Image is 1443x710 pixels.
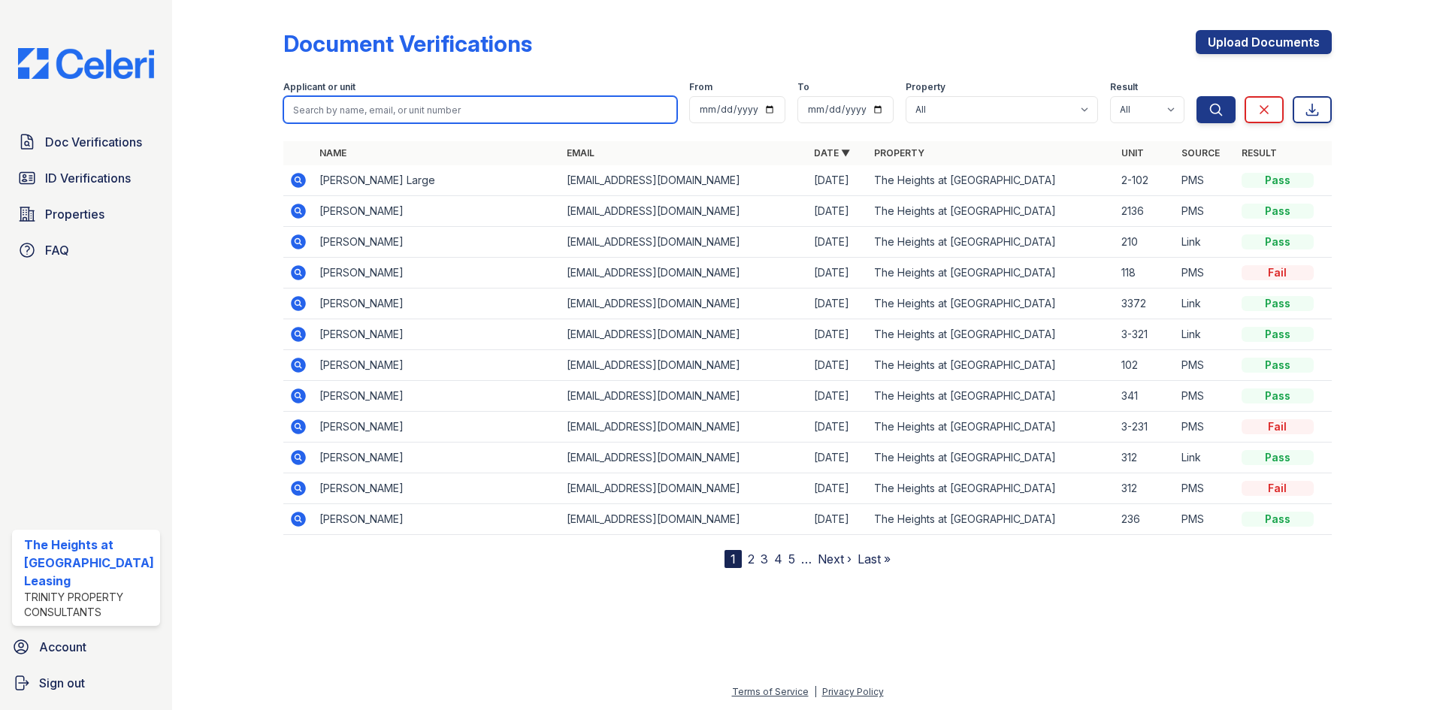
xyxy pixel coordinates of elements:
[45,241,69,259] span: FAQ
[1175,504,1236,535] td: PMS
[45,133,142,151] span: Doc Verifications
[1242,204,1314,219] div: Pass
[868,165,1115,196] td: The Heights at [GEOGRAPHIC_DATA]
[814,147,850,159] a: Date ▼
[822,686,884,697] a: Privacy Policy
[313,196,561,227] td: [PERSON_NAME]
[313,473,561,504] td: [PERSON_NAME]
[868,227,1115,258] td: The Heights at [GEOGRAPHIC_DATA]
[808,165,868,196] td: [DATE]
[313,289,561,319] td: [PERSON_NAME]
[725,550,742,568] div: 1
[1175,289,1236,319] td: Link
[6,632,166,662] a: Account
[1110,81,1138,93] label: Result
[39,674,85,692] span: Sign out
[1175,443,1236,473] td: Link
[6,668,166,698] a: Sign out
[1115,443,1175,473] td: 312
[561,473,808,504] td: [EMAIL_ADDRESS][DOMAIN_NAME]
[24,536,154,590] div: The Heights at [GEOGRAPHIC_DATA] Leasing
[561,196,808,227] td: [EMAIL_ADDRESS][DOMAIN_NAME]
[1115,258,1175,289] td: 118
[906,81,945,93] label: Property
[1242,296,1314,311] div: Pass
[561,412,808,443] td: [EMAIL_ADDRESS][DOMAIN_NAME]
[874,147,924,159] a: Property
[45,205,104,223] span: Properties
[1115,196,1175,227] td: 2136
[313,412,561,443] td: [PERSON_NAME]
[561,227,808,258] td: [EMAIL_ADDRESS][DOMAIN_NAME]
[45,169,131,187] span: ID Verifications
[1115,381,1175,412] td: 341
[319,147,346,159] a: Name
[814,686,817,697] div: |
[561,165,808,196] td: [EMAIL_ADDRESS][DOMAIN_NAME]
[313,350,561,381] td: [PERSON_NAME]
[1242,173,1314,188] div: Pass
[1242,265,1314,280] div: Fail
[1175,319,1236,350] td: Link
[808,258,868,289] td: [DATE]
[1121,147,1144,159] a: Unit
[561,381,808,412] td: [EMAIL_ADDRESS][DOMAIN_NAME]
[1242,450,1314,465] div: Pass
[808,504,868,535] td: [DATE]
[1181,147,1220,159] a: Source
[868,350,1115,381] td: The Heights at [GEOGRAPHIC_DATA]
[1175,350,1236,381] td: PMS
[1115,227,1175,258] td: 210
[561,443,808,473] td: [EMAIL_ADDRESS][DOMAIN_NAME]
[868,196,1115,227] td: The Heights at [GEOGRAPHIC_DATA]
[748,551,755,566] a: 2
[1175,196,1236,227] td: PMS
[1175,165,1236,196] td: PMS
[1242,147,1277,159] a: Result
[868,443,1115,473] td: The Heights at [GEOGRAPHIC_DATA]
[561,319,808,350] td: [EMAIL_ADDRESS][DOMAIN_NAME]
[12,127,160,157] a: Doc Verifications
[1242,419,1314,434] div: Fail
[808,412,868,443] td: [DATE]
[1242,481,1314,496] div: Fail
[808,319,868,350] td: [DATE]
[858,551,891,566] a: Last »
[6,48,166,79] img: CE_Logo_Blue-a8612792a0a2168367f1c8372b55b34899dd931a85d93a1a3d3e32e68fde9ad4.png
[808,473,868,504] td: [DATE]
[1242,327,1314,342] div: Pass
[801,550,812,568] span: …
[808,350,868,381] td: [DATE]
[1115,289,1175,319] td: 3372
[12,163,160,193] a: ID Verifications
[283,96,677,123] input: Search by name, email, or unit number
[313,381,561,412] td: [PERSON_NAME]
[808,381,868,412] td: [DATE]
[732,686,809,697] a: Terms of Service
[39,638,86,656] span: Account
[1175,381,1236,412] td: PMS
[788,551,795,566] a: 5
[868,504,1115,535] td: The Heights at [GEOGRAPHIC_DATA]
[1196,30,1332,54] a: Upload Documents
[808,227,868,258] td: [DATE]
[1115,319,1175,350] td: 3-321
[689,81,712,93] label: From
[313,443,561,473] td: [PERSON_NAME]
[808,443,868,473] td: [DATE]
[561,258,808,289] td: [EMAIL_ADDRESS][DOMAIN_NAME]
[12,235,160,265] a: FAQ
[567,147,594,159] a: Email
[868,412,1115,443] td: The Heights at [GEOGRAPHIC_DATA]
[868,473,1115,504] td: The Heights at [GEOGRAPHIC_DATA]
[1115,504,1175,535] td: 236
[761,551,768,566] a: 3
[1175,412,1236,443] td: PMS
[12,199,160,229] a: Properties
[313,165,561,196] td: [PERSON_NAME] Large
[868,319,1115,350] td: The Heights at [GEOGRAPHIC_DATA]
[1115,165,1175,196] td: 2-102
[1242,388,1314,403] div: Pass
[313,319,561,350] td: [PERSON_NAME]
